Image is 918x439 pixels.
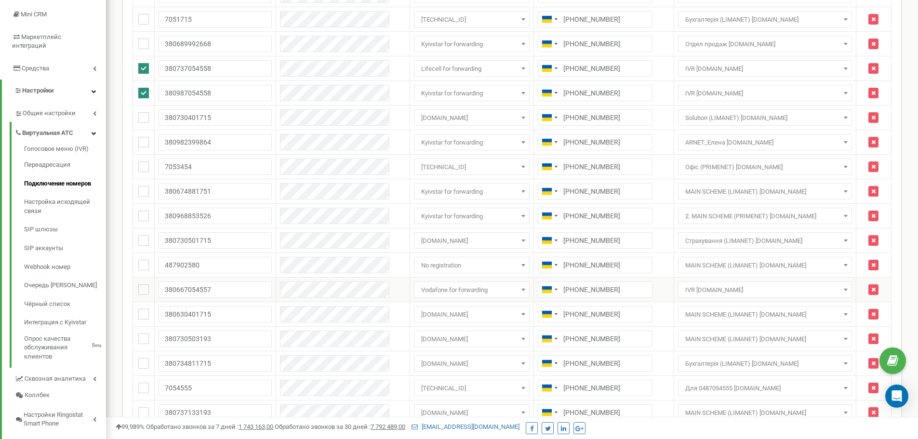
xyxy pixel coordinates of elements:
[22,129,73,138] span: Виртуальная АТС
[412,423,519,430] a: [EMAIL_ADDRESS][DOMAIN_NAME]
[538,257,560,273] div: Telephone country code
[681,62,849,76] span: IVR bel.net
[678,355,852,372] span: Бухгалтерія (LIMANET) lima.net
[681,333,849,346] span: MAIN SCHEME (LIMANET) lima.net
[678,11,852,27] span: Бухгалтерія (LIMANET) lima.net
[678,281,852,298] span: IVR bel.net
[23,109,76,118] span: Общие настройки
[417,87,526,100] span: Kyivstar for forwarding
[681,406,849,420] span: MAIN SCHEME (LIMANET) lima.net
[538,36,652,52] input: 050 123 4567
[14,122,106,142] a: Виртуальная АТС
[885,385,908,408] div: Open Intercom Messenger
[414,109,530,126] span: csbc.lifecell.ua
[24,156,106,174] a: Переадресация
[14,387,106,404] a: Коллбек
[681,308,849,321] span: MAIN SCHEME (LIMANET) lima.net
[538,380,652,396] input: 050 123 4567
[538,356,560,371] div: Telephone country code
[681,283,849,297] span: IVR bel.net
[414,159,530,175] span: 91.210.116.35
[417,62,526,76] span: Lifecell for forwarding
[538,85,560,101] div: Telephone country code
[538,36,560,52] div: Telephone country code
[414,36,530,52] span: Kyivstar for forwarding
[681,136,849,149] span: ARNET_Елена bel.net
[678,257,852,273] span: MAIN SCHEME (LIMANET) lima.net
[538,184,560,199] div: Telephone country code
[538,183,652,200] input: 050 123 4567
[681,87,849,100] span: IVR bel.net
[538,110,560,125] div: Telephone country code
[146,423,273,430] span: Обработано звонков за 7 дней :
[538,11,652,27] input: 050 123 4567
[417,308,526,321] span: csbc.lifecell.ua
[14,368,106,387] a: Сквозная аналитика
[414,257,530,273] span: No registration
[538,306,560,322] div: Telephone country code
[22,87,53,94] span: Настройки
[681,13,849,27] span: Бухгалтерія (LIMANET) lima.net
[678,208,852,224] span: 2. MAIN SCHEME (PRIMENET) lima.net
[275,423,405,430] span: Обработано звонков за 30 дней :
[678,380,852,396] span: Для 0487054555 bel.net
[24,145,106,156] a: Голосовое меню (IVR)
[681,357,849,371] span: Бухгалтерія (LIMANET) lima.net
[24,193,106,220] a: Настройка исходящей связи
[25,391,50,400] span: Коллбек
[417,111,526,125] span: csbc.lifecell.ua
[538,134,652,150] input: 050 123 4567
[414,281,530,298] span: Vodafone for forwarding
[678,60,852,77] span: IVR bel.net
[538,208,560,224] div: Telephone country code
[678,85,852,101] span: IVR bel.net
[414,208,530,224] span: Kyivstar for forwarding
[417,38,526,51] span: Kyivstar for forwarding
[417,259,526,272] span: No registration
[538,60,652,77] input: 050 123 4567
[417,283,526,297] span: Vodafone for forwarding
[681,210,849,223] span: 2. MAIN SCHEME (PRIMENET) lima.net
[414,134,530,150] span: Kyivstar for forwarding
[417,357,526,371] span: csbc.lifecell.ua
[417,160,526,174] span: 91.210.116.35
[2,80,106,102] a: Настройки
[24,220,106,239] a: SIP шлюзы
[681,259,849,272] span: MAIN SCHEME (LIMANET) lima.net
[538,331,560,346] div: Telephone country code
[24,332,106,361] a: Опрос качества обслуживания клиентовBeta
[681,185,849,199] span: MAIN SCHEME (LIMANET) lima.net
[538,282,560,297] div: Telephone country code
[24,174,106,193] a: Подключение номеров
[678,404,852,421] span: MAIN SCHEME (LIMANET) lima.net
[538,404,652,421] input: 050 123 4567
[414,11,530,27] span: 91.210.116.35
[414,85,530,101] span: Kyivstar for forwarding
[417,136,526,149] span: Kyivstar for forwarding
[414,183,530,200] span: Kyivstar for forwarding
[538,208,652,224] input: 050 123 4567
[25,374,86,384] span: Сквозная аналитика
[681,111,849,125] span: Solution (LIMANET) lima.net
[417,210,526,223] span: Kyivstar for forwarding
[538,109,652,126] input: 050 123 4567
[678,331,852,347] span: MAIN SCHEME (LIMANET) lima.net
[417,333,526,346] span: csbc.lifecell.ua
[414,380,530,396] span: 91.210.116.35
[678,183,852,200] span: MAIN SCHEME (LIMANET) lima.net
[678,109,852,126] span: Solution (LIMANET) lima.net
[24,276,106,295] a: Очередь [PERSON_NAME]
[538,134,560,150] div: Telephone country code
[417,234,526,248] span: csbc.lifecell.ua
[538,159,560,174] div: Telephone country code
[414,355,530,372] span: csbc.lifecell.ua
[414,306,530,322] span: csbc.lifecell.ua
[678,134,852,150] span: ARNET_Елена bel.net
[678,36,852,52] span: Отдел продаж bel.net
[681,38,849,51] span: Отдел продаж bel.net
[538,233,560,248] div: Telephone country code
[371,423,405,430] u: 7 792 489,00
[538,281,652,298] input: 050 123 4567
[24,239,106,258] a: SIP аккаунты
[681,234,849,248] span: Страхування (LIMANET) lima.net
